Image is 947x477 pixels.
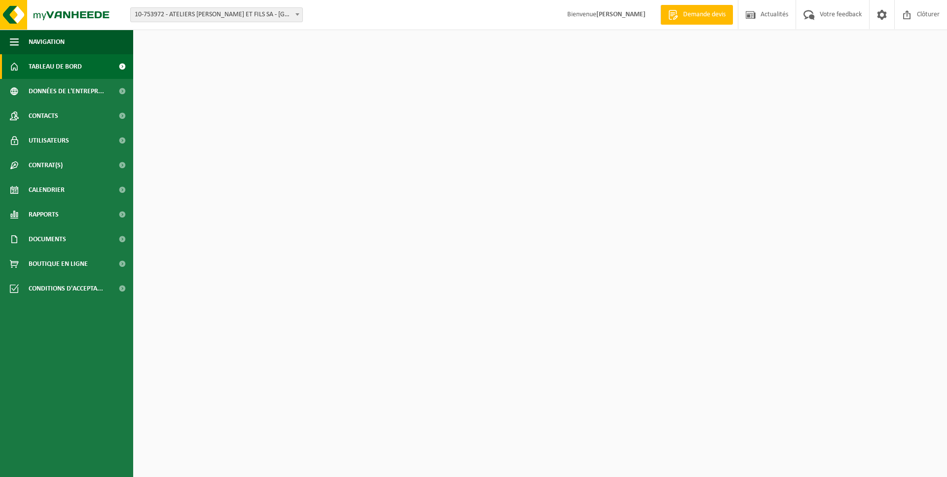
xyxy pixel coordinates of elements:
span: Rapports [29,202,59,227]
span: Conditions d'accepta... [29,276,103,301]
strong: [PERSON_NAME] [596,11,646,18]
iframe: chat widget [5,455,165,477]
span: Contacts [29,104,58,128]
span: Documents [29,227,66,252]
span: 10-753972 - ATELIERS STRUCKMEYER ET FILS SA - HERSTAL [130,7,303,22]
span: Contrat(s) [29,153,63,178]
span: Tableau de bord [29,54,82,79]
span: Calendrier [29,178,65,202]
span: Données de l'entrepr... [29,79,104,104]
span: Boutique en ligne [29,252,88,276]
span: Demande devis [681,10,728,20]
a: Demande devis [660,5,733,25]
span: 10-753972 - ATELIERS STRUCKMEYER ET FILS SA - HERSTAL [131,8,302,22]
span: Navigation [29,30,65,54]
span: Utilisateurs [29,128,69,153]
